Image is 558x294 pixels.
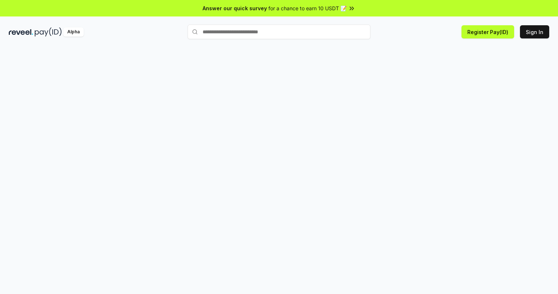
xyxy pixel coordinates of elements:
[461,25,514,38] button: Register Pay(ID)
[63,27,84,37] div: Alpha
[520,25,549,38] button: Sign In
[35,27,62,37] img: pay_id
[268,4,347,12] span: for a chance to earn 10 USDT 📝
[203,4,267,12] span: Answer our quick survey
[9,27,33,37] img: reveel_dark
